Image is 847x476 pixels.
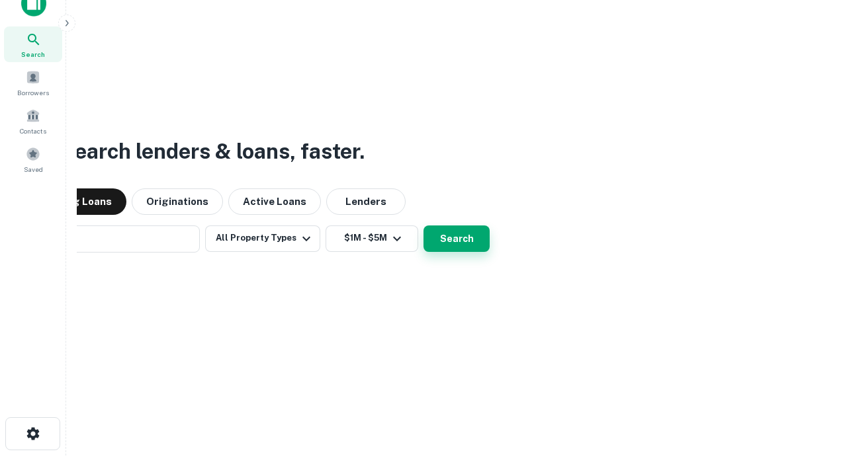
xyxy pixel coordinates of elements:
[4,65,62,100] a: Borrowers
[326,188,406,215] button: Lenders
[24,164,43,175] span: Saved
[20,126,46,136] span: Contacts
[4,26,62,62] a: Search
[17,87,49,98] span: Borrowers
[60,136,365,167] h3: Search lenders & loans, faster.
[423,225,490,252] button: Search
[781,370,847,434] iframe: Chat Widget
[4,103,62,139] a: Contacts
[132,188,223,215] button: Originations
[228,188,321,215] button: Active Loans
[326,225,418,252] button: $1M - $5M
[205,225,320,252] button: All Property Types
[4,141,62,177] a: Saved
[21,49,45,59] span: Search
